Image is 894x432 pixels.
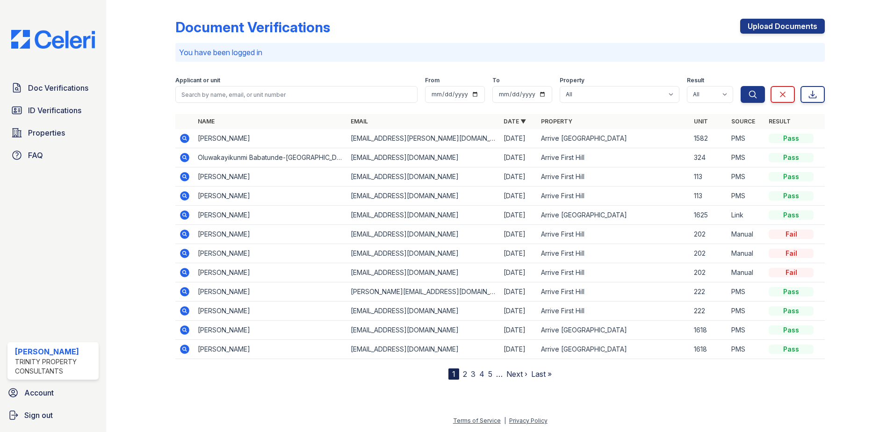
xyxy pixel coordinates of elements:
[537,244,690,263] td: Arrive First Hill
[347,187,500,206] td: [EMAIL_ADDRESS][DOMAIN_NAME]
[728,148,765,167] td: PMS
[690,321,728,340] td: 1618
[24,387,54,398] span: Account
[690,206,728,225] td: 1625
[351,118,368,125] a: Email
[7,123,99,142] a: Properties
[769,153,814,162] div: Pass
[541,118,572,125] a: Property
[347,148,500,167] td: [EMAIL_ADDRESS][DOMAIN_NAME]
[769,249,814,258] div: Fail
[28,105,81,116] span: ID Verifications
[453,417,501,424] a: Terms of Service
[194,129,347,148] td: [PERSON_NAME]
[448,368,459,380] div: 1
[504,118,526,125] a: Date ▼
[769,230,814,239] div: Fail
[347,129,500,148] td: [EMAIL_ADDRESS][PERSON_NAME][DOMAIN_NAME]
[690,244,728,263] td: 202
[728,302,765,321] td: PMS
[769,306,814,316] div: Pass
[769,134,814,143] div: Pass
[488,369,492,379] a: 5
[500,340,537,359] td: [DATE]
[690,302,728,321] td: 222
[537,340,690,359] td: Arrive [GEOGRAPHIC_DATA]
[175,86,418,103] input: Search by name, email, or unit number
[347,321,500,340] td: [EMAIL_ADDRESS][DOMAIN_NAME]
[537,263,690,282] td: Arrive First Hill
[500,187,537,206] td: [DATE]
[690,167,728,187] td: 113
[728,263,765,282] td: Manual
[500,129,537,148] td: [DATE]
[175,77,220,84] label: Applicant or unit
[728,282,765,302] td: PMS
[198,118,215,125] a: Name
[690,225,728,244] td: 202
[740,19,825,34] a: Upload Documents
[728,244,765,263] td: Manual
[500,263,537,282] td: [DATE]
[537,302,690,321] td: Arrive First Hill
[728,187,765,206] td: PMS
[347,340,500,359] td: [EMAIL_ADDRESS][DOMAIN_NAME]
[728,225,765,244] td: Manual
[194,244,347,263] td: [PERSON_NAME]
[690,148,728,167] td: 324
[728,206,765,225] td: Link
[347,282,500,302] td: [PERSON_NAME][EMAIL_ADDRESS][DOMAIN_NAME]
[4,30,102,49] img: CE_Logo_Blue-a8612792a0a2168367f1c8372b55b34899dd931a85d93a1a3d3e32e68fde9ad4.png
[479,369,484,379] a: 4
[500,244,537,263] td: [DATE]
[769,210,814,220] div: Pass
[769,191,814,201] div: Pass
[347,263,500,282] td: [EMAIL_ADDRESS][DOMAIN_NAME]
[537,167,690,187] td: Arrive First Hill
[194,282,347,302] td: [PERSON_NAME]
[194,302,347,321] td: [PERSON_NAME]
[28,150,43,161] span: FAQ
[728,340,765,359] td: PMS
[471,369,476,379] a: 3
[194,148,347,167] td: Oluwakayikunmi Babatunde-[GEOGRAPHIC_DATA]
[769,118,791,125] a: Result
[537,282,690,302] td: Arrive First Hill
[500,225,537,244] td: [DATE]
[28,127,65,138] span: Properties
[769,345,814,354] div: Pass
[504,417,506,424] div: |
[506,369,527,379] a: Next ›
[690,263,728,282] td: 202
[500,282,537,302] td: [DATE]
[537,187,690,206] td: Arrive First Hill
[531,369,552,379] a: Last »
[728,321,765,340] td: PMS
[537,206,690,225] td: Arrive [GEOGRAPHIC_DATA]
[4,406,102,425] a: Sign out
[560,77,584,84] label: Property
[509,417,548,424] a: Privacy Policy
[690,282,728,302] td: 222
[694,118,708,125] a: Unit
[728,167,765,187] td: PMS
[194,187,347,206] td: [PERSON_NAME]
[425,77,440,84] label: From
[687,77,704,84] label: Result
[769,287,814,296] div: Pass
[537,225,690,244] td: Arrive First Hill
[690,129,728,148] td: 1582
[537,321,690,340] td: Arrive [GEOGRAPHIC_DATA]
[855,395,885,423] iframe: chat widget
[769,172,814,181] div: Pass
[496,368,503,380] span: …
[769,325,814,335] div: Pass
[194,167,347,187] td: [PERSON_NAME]
[537,129,690,148] td: Arrive [GEOGRAPHIC_DATA]
[194,321,347,340] td: [PERSON_NAME]
[194,340,347,359] td: [PERSON_NAME]
[347,225,500,244] td: [EMAIL_ADDRESS][DOMAIN_NAME]
[728,129,765,148] td: PMS
[690,187,728,206] td: 113
[194,206,347,225] td: [PERSON_NAME]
